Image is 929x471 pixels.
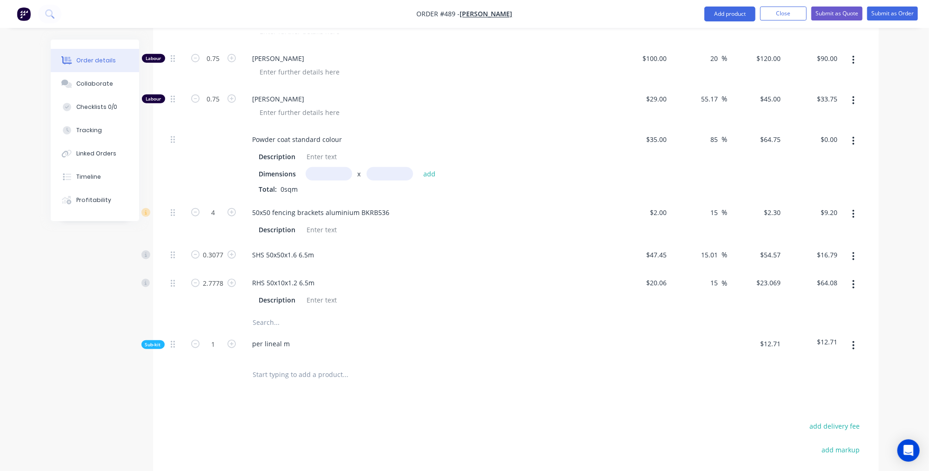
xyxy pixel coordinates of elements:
span: Order #489 - [417,10,460,19]
div: Tracking [76,126,102,135]
div: Description [255,293,300,307]
div: Labour [142,54,165,63]
div: Timeline [76,173,101,181]
button: add [419,167,441,180]
div: Powder coat standard colour [245,133,350,146]
span: Total: [259,185,277,194]
span: Sub-kit [145,341,161,348]
input: Start typing to add a product... [253,365,439,384]
div: SHS 50x50x1.6 6.5m [245,248,322,262]
div: per lineal m [245,337,298,350]
div: 50x50 fencing brackets aluminium BKRB536 [245,206,397,219]
div: RHS 50x10x1.2 6.5m [245,276,322,289]
button: Tracking [51,119,139,142]
button: Linked Orders [51,142,139,165]
button: Profitability [51,188,139,212]
span: $12.71 [731,339,781,349]
span: 0sqm [277,185,302,194]
span: % [722,278,728,289]
span: % [722,249,728,260]
div: Profitability [76,196,111,204]
a: [PERSON_NAME] [460,10,513,19]
span: $12.71 [788,337,838,347]
div: Description [255,150,300,163]
button: add markup [817,444,865,456]
button: Timeline [51,165,139,188]
button: add delivery fee [805,420,865,432]
button: Checklists 0/0 [51,95,139,119]
button: Order details [51,49,139,72]
span: [PERSON_NAME] [253,94,610,104]
div: Linked Orders [76,149,116,158]
div: Labour [142,94,165,103]
img: Factory [17,7,31,21]
span: [PERSON_NAME] [253,54,610,63]
span: % [722,134,728,145]
div: Order details [76,56,116,65]
span: % [722,53,728,64]
button: Submit as Quote [811,7,862,20]
button: Submit as Order [867,7,918,20]
span: % [722,94,728,104]
div: Description [255,223,300,236]
button: Add product [704,7,755,21]
div: Collaborate [76,80,113,88]
span: Dimensions [259,169,296,179]
div: Checklists 0/0 [76,103,117,111]
div: Open Intercom Messenger [897,439,920,462]
span: % [722,207,728,218]
span: x [358,169,361,179]
button: Close [760,7,807,20]
input: Search... [253,313,439,331]
button: Collaborate [51,72,139,95]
